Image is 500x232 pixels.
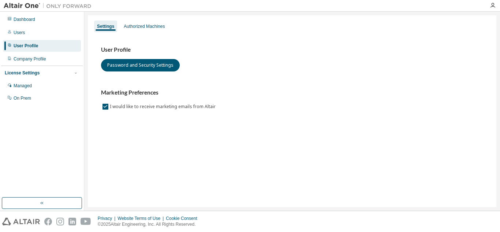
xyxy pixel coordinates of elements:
label: I would like to receive marketing emails from Altair [110,102,217,111]
img: youtube.svg [81,218,91,225]
img: linkedin.svg [68,218,76,225]
img: facebook.svg [44,218,52,225]
img: Altair One [4,2,95,10]
div: Managed [14,83,32,89]
h3: Marketing Preferences [101,89,483,96]
p: © 2025 Altair Engineering, Inc. All Rights Reserved. [98,221,202,228]
div: Company Profile [14,56,46,62]
div: Users [14,30,25,36]
div: License Settings [5,70,40,76]
button: Password and Security Settings [101,59,180,71]
div: Cookie Consent [166,216,201,221]
div: On Prem [14,95,31,101]
div: Authorized Machines [124,23,165,29]
div: Settings [97,23,114,29]
div: User Profile [14,43,38,49]
div: Website Terms of Use [117,216,166,221]
img: instagram.svg [56,218,64,225]
div: Privacy [98,216,117,221]
img: altair_logo.svg [2,218,40,225]
h3: User Profile [101,46,483,54]
div: Dashboard [14,16,35,22]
